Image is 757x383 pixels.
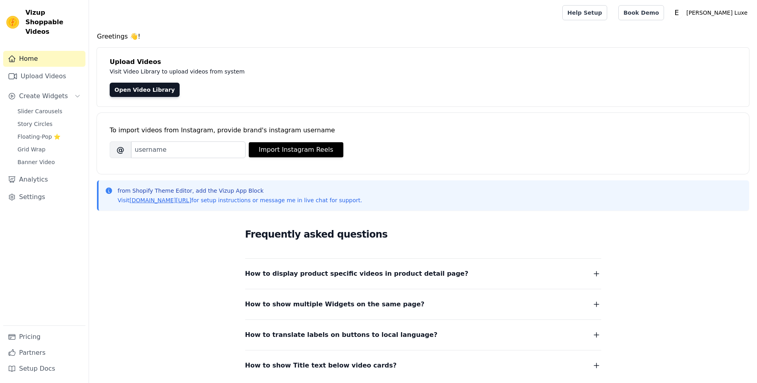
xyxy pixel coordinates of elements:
text: E [675,9,679,17]
a: Settings [3,189,85,205]
span: Grid Wrap [17,145,45,153]
button: Create Widgets [3,88,85,104]
button: How to translate labels on buttons to local language? [245,329,601,340]
a: Home [3,51,85,67]
a: Pricing [3,329,85,345]
a: Open Video Library [110,83,180,97]
a: Analytics [3,172,85,188]
a: Partners [3,345,85,361]
img: Vizup [6,16,19,29]
a: Floating-Pop ⭐ [13,131,85,142]
a: Slider Carousels [13,106,85,117]
h4: Greetings 👋! [97,32,749,41]
p: Visit for setup instructions or message me in live chat for support. [118,196,362,204]
p: from Shopify Theme Editor, add the Vizup App Block [118,187,362,195]
a: Story Circles [13,118,85,130]
span: Floating-Pop ⭐ [17,133,60,141]
span: How to show multiple Widgets on the same page? [245,299,425,310]
span: Vizup Shoppable Videos [25,8,82,37]
span: Banner Video [17,158,55,166]
h2: Frequently asked questions [245,226,601,242]
span: Slider Carousels [17,107,62,115]
input: username [131,141,246,158]
span: Create Widgets [19,91,68,101]
div: To import videos from Instagram, provide brand's instagram username [110,126,736,135]
button: How to show Title text below video cards? [245,360,601,371]
button: How to show multiple Widgets on the same page? [245,299,601,310]
p: Visit Video Library to upload videos from system [110,67,466,76]
span: How to display product specific videos in product detail page? [245,268,469,279]
a: [DOMAIN_NAME][URL] [130,197,192,203]
span: Story Circles [17,120,52,128]
button: E [PERSON_NAME] Luxe [670,6,751,20]
p: [PERSON_NAME] Luxe [683,6,751,20]
a: Upload Videos [3,68,85,84]
span: How to show Title text below video cards? [245,360,397,371]
h4: Upload Videos [110,57,736,67]
span: How to translate labels on buttons to local language? [245,329,438,340]
a: Setup Docs [3,361,85,377]
span: @ [110,141,131,158]
button: How to display product specific videos in product detail page? [245,268,601,279]
a: Banner Video [13,157,85,168]
a: Grid Wrap [13,144,85,155]
a: Help Setup [562,5,607,20]
a: Book Demo [618,5,664,20]
button: Import Instagram Reels [249,142,343,157]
